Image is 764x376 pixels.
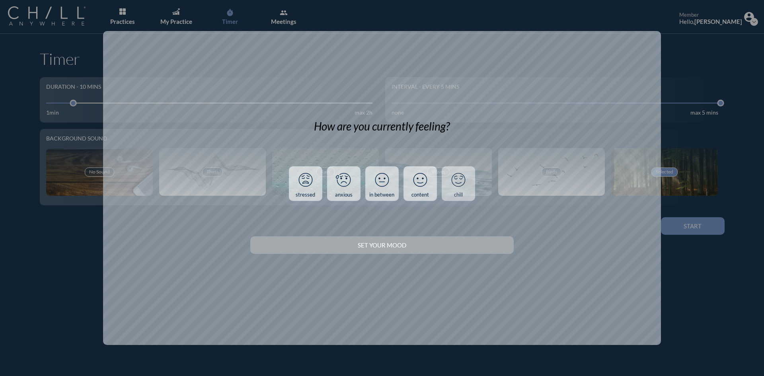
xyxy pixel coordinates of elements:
[289,166,322,201] a: stressed
[369,192,394,198] div: in between
[327,166,361,201] a: anxious
[442,166,475,201] a: chill
[411,192,429,198] div: content
[296,192,315,198] div: stressed
[365,166,399,201] a: in between
[403,166,437,201] a: content
[335,192,353,198] div: anxious
[454,192,463,198] div: chill
[314,120,450,133] div: How are you currently feeling?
